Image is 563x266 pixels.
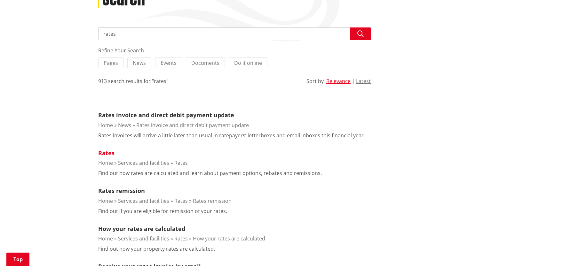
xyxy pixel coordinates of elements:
[118,159,169,166] a: Services and facilities
[6,253,29,266] a: Top
[356,78,371,84] button: Latest
[174,235,188,242] a: Rates
[98,187,145,194] a: Rates remission
[98,207,227,215] p: Find out if you are eligible for remission of your rates.
[191,59,219,66] span: Documents
[98,235,113,242] a: Home
[193,235,265,242] a: How your rates are calculated
[98,111,234,119] a: Rates invoice and direct debit payment update
[161,59,177,66] span: Events
[118,197,169,204] a: Services and facilities
[534,239,557,262] iframe: Messenger Launcher
[174,197,188,204] a: Rates
[98,47,371,54] div: Refine Your Search
[98,245,215,253] p: Find out how your property rates are calculated.
[98,159,113,166] a: Home
[98,27,371,40] input: Search input
[118,235,169,242] a: Services and facilities
[326,78,351,84] button: Relevance
[234,59,262,66] span: Do it online
[98,169,322,177] p: Find out how rates are calculated and learn about payment options, rebates and remissions.
[133,59,146,66] span: News
[118,122,131,129] a: News
[174,159,188,166] a: Rates
[98,122,113,129] a: Home
[98,77,168,85] div: 913 search results for "rates"
[98,149,115,157] a: Rates
[98,132,365,139] p: Rates invoices will arrive a little later than usual in ratepayers’ letterboxes and email inboxes...
[98,225,185,232] a: How your rates are calculated
[98,197,113,204] a: Home
[104,59,118,66] span: Pages
[193,197,232,204] a: Rates remission
[136,122,249,129] a: Rates invoice and direct debit payment update
[306,77,324,85] div: Sort by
